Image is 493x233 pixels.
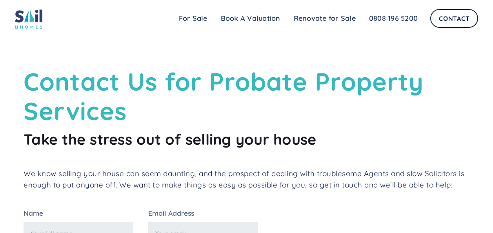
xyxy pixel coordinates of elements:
h1: Contact Us for Probate Property Services [24,67,469,126]
h2: Take the stress out of selling your house [24,130,469,148]
a: Contact [430,9,478,28]
a: 0808 196 5200 [362,11,424,26]
p: We know selling your house can seem daunting, and the prospect of dealing with troublesome Agents... [24,168,469,190]
img: sail home logo colored [15,8,42,29]
a: Renovate for Sale [287,11,362,26]
a: For Sale [172,11,214,26]
label: Email Address [148,210,258,217]
a: Book A Valuation [214,11,287,26]
label: Name [24,210,133,217]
